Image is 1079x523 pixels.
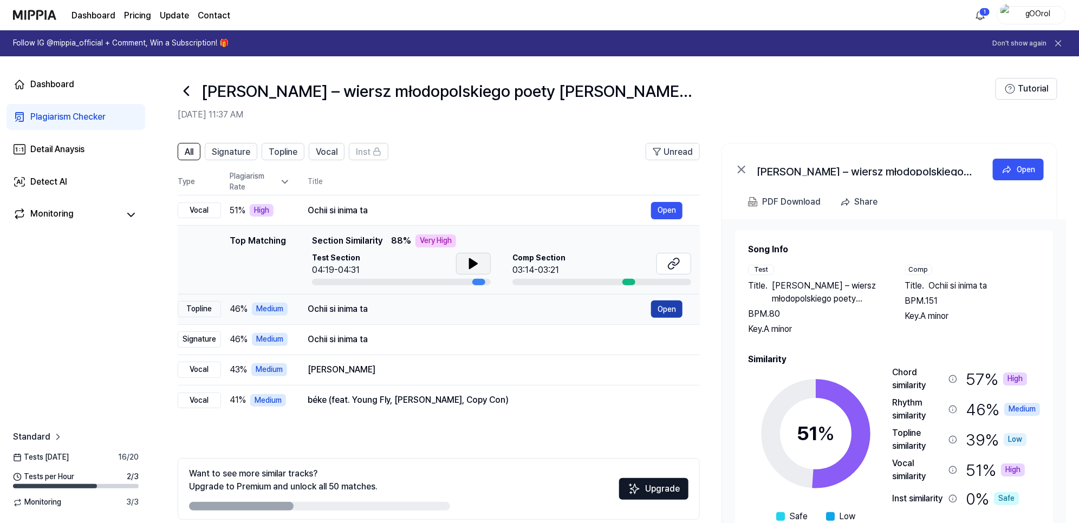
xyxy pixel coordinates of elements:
[974,9,987,22] img: 알림
[308,303,651,316] div: Ochii si inima ta
[6,169,145,195] a: Detect AI
[6,136,145,162] a: Detail Anaysis
[178,362,221,378] div: Vocal
[178,202,221,219] div: Vocal
[972,6,989,24] button: 알림1
[997,6,1066,24] button: profilegOOrol
[124,9,151,22] button: Pricing
[308,394,682,407] div: béke (feat. Young Fly, [PERSON_NAME], Copy Con)
[748,323,883,336] div: Key. A minor
[391,234,411,247] span: 88 %
[993,159,1044,180] a: Open
[316,146,337,159] span: Vocal
[929,279,987,292] span: Ochii si inima ta
[1017,9,1059,21] div: gOOrol
[651,202,682,219] button: Open
[269,146,297,159] span: Topline
[230,204,245,217] span: 51 %
[651,300,682,318] a: Open
[966,487,1019,510] div: 0 %
[1001,463,1025,476] div: High
[905,279,925,292] span: Title .
[230,363,247,376] span: 43 %
[205,143,257,160] button: Signature
[308,333,682,346] div: Ochii si inima ta
[1003,372,1027,385] div: High
[262,143,304,160] button: Topline
[250,204,274,217] div: High
[250,394,286,407] div: Medium
[198,9,230,22] a: Contact
[230,333,248,346] span: 46 %
[619,478,688,500] button: Upgrade
[13,430,50,443] span: Standard
[646,143,700,160] button: Unread
[789,510,808,523] span: Safe
[30,110,106,123] div: Plagiarism Checker
[178,108,996,121] h2: [DATE] 11:37 AM
[966,396,1040,422] div: 46 %
[252,333,288,346] div: Medium
[356,146,370,159] span: Inst
[512,253,565,264] span: Comp Section
[892,492,944,505] div: Inst similarity
[664,146,693,159] span: Unread
[748,279,768,305] span: Title .
[966,457,1025,483] div: 51 %
[309,143,344,160] button: Vocal
[748,353,1040,366] h2: Similarity
[748,265,774,275] div: Test
[230,171,290,192] div: Plagiarism Rate
[251,363,287,376] div: Medium
[230,234,286,285] div: Top Matching
[6,71,145,97] a: Dashboard
[1004,433,1026,446] div: Low
[30,143,84,156] div: Detail Anaysis
[30,78,74,91] div: Dashboard
[1017,164,1035,175] div: Open
[892,427,944,453] div: Topline similarity
[1004,403,1040,416] div: Medium
[13,38,229,49] h1: Follow IG @mippia_official + Comment, Win a Subscription! 🎁
[992,39,1046,48] button: Don't show again
[996,78,1057,100] button: Tutorial
[178,301,221,317] div: Topline
[1000,4,1013,26] img: profile
[748,197,758,207] img: PDF Download
[836,191,886,213] button: Share
[512,264,565,277] div: 03:14-03:21
[746,191,823,213] button: PDF Download
[13,430,63,443] a: Standard
[839,510,855,523] span: Low
[312,253,360,264] span: Test Section
[797,419,835,448] div: 51
[415,234,456,247] div: Very High
[905,310,1041,323] div: Key. A minor
[252,303,288,316] div: Medium
[979,8,990,16] div: 1
[349,143,388,160] button: Inst
[212,146,250,159] span: Signature
[6,104,145,130] a: Plagiarism Checker
[127,472,139,482] span: 2 / 3
[178,393,221,409] div: Vocal
[71,9,115,22] a: Dashboard
[185,146,193,159] span: All
[160,9,189,22] a: Update
[892,457,944,483] div: Vocal similarity
[13,452,69,463] span: Tests [DATE]
[201,80,695,102] h1: Zbroja Zawiszy – wiersz młodopolskiego poety Kazimierza Przerwy (2)
[905,295,1041,308] div: BPM. 151
[966,427,1026,453] div: 39 %
[30,175,67,188] div: Detect AI
[854,195,877,209] div: Share
[757,163,973,176] div: [PERSON_NAME] – wiersz młodopolskiego poety [PERSON_NAME] (2)
[748,243,1040,256] h2: Song Info
[178,169,221,195] th: Type
[30,207,74,223] div: Monitoring
[13,472,74,482] span: Tests per Hour
[905,265,932,275] div: Comp
[966,366,1027,392] div: 57 %
[230,303,248,316] span: 46 %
